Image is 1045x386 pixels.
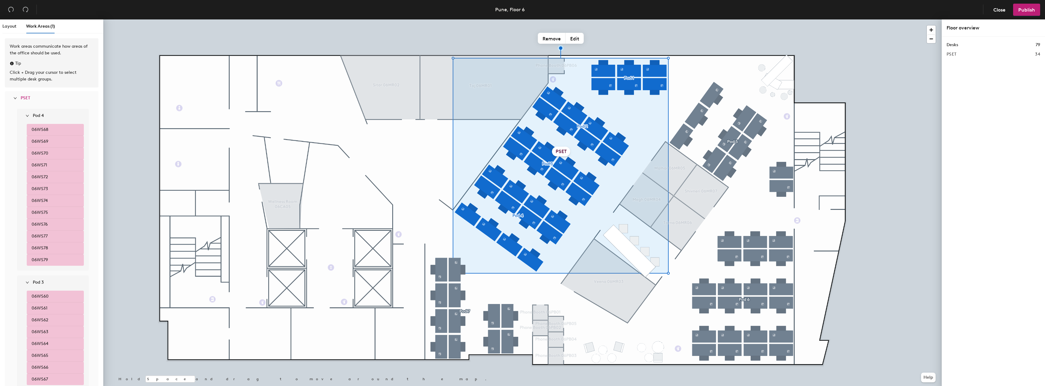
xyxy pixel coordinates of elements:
[1018,7,1035,13] span: Publish
[1013,4,1040,16] button: Publish
[32,209,48,216] span: 06WS75
[988,4,1011,16] button: Close
[32,138,48,145] span: 06WS69
[1035,52,1040,57] h2: 34
[32,186,48,192] span: 06WS73
[15,60,21,67] span: Tip
[22,109,89,123] div: Pod 4
[26,281,29,284] span: expanded
[10,91,94,105] div: PSET
[8,6,14,12] span: undo
[32,257,48,263] span: 06WS79
[21,95,30,101] span: PSET
[552,147,570,156] div: PSET
[10,43,94,56] div: Work areas communicate how areas of the office should be used.
[32,233,48,240] span: 06WS77
[538,33,566,44] button: Remove
[33,280,44,285] strong: Pod 3
[32,329,48,335] span: 06WS63
[1036,42,1040,48] h1: 79
[32,150,48,157] span: 06WS70
[5,4,17,16] button: Undo (⌘ + Z)
[33,113,44,118] strong: Pod 4
[32,317,48,323] span: 06WS62
[495,6,525,13] div: Pune, Floor 6
[566,33,584,44] button: Edit
[26,24,55,29] span: Work Areas (1)
[32,305,47,312] span: 06WS61
[32,245,48,251] span: 06WS78
[921,373,936,382] button: Help
[32,162,47,169] span: 06WS71
[32,293,49,300] span: 06WS60
[26,114,29,118] span: expanded
[19,4,32,16] button: Redo (⌘ + ⇧ + Z)
[13,96,17,100] span: expanded
[993,7,1006,13] span: Close
[32,352,48,359] span: 06WS65
[2,24,16,29] span: Layout
[10,69,94,83] div: Click + Drag your cursor to select multiple desk groups.
[32,126,48,133] span: 06WS68
[947,24,1040,32] div: Floor overview
[32,221,48,228] span: 06WS76
[32,364,48,371] span: 06WS66
[947,42,958,48] h1: Desks
[947,52,956,57] h2: PSET
[32,340,48,347] span: 06WS64
[22,275,89,289] div: Pod 3
[32,376,48,383] span: 06WS67
[32,174,48,180] span: 06WS72
[32,197,48,204] span: 06WS74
